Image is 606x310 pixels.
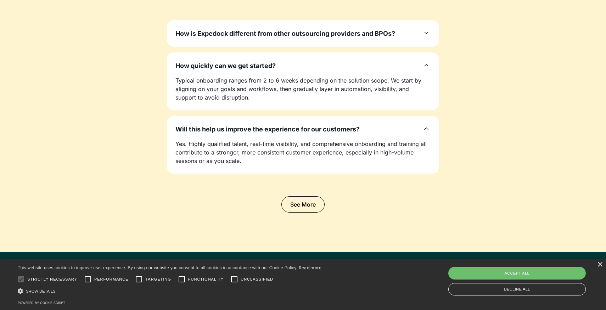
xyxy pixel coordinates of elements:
p: Yes. Highly qualified talent, real-time visibility, and comprehensive onboarding and training all... [175,140,431,165]
div: Show details [18,287,322,295]
h3: How is Expedock different from other outsourcing providers and BPOs? [175,29,395,38]
iframe: Chat Widget [484,233,606,310]
span: Performance [94,276,129,282]
span: Functionality [188,276,224,282]
span: This website uses cookies to improve user experience. By using our website you consent to all coo... [18,265,297,270]
span: Targeting [145,276,171,282]
h3: How quickly can we get started? [175,61,276,71]
a: Read more [299,265,322,270]
h3: Will this help us improve the experience for our customers? [175,124,360,134]
span: Strictly necessary [27,276,77,282]
span: Show details [26,289,56,293]
div: Decline all [448,283,586,295]
a: Powered by cookie-script [18,301,65,305]
div: Accept all [448,267,586,280]
p: Typical onboarding ranges from 2 to 6 weeks depending on the solution scope. We start by aligning... [175,76,431,102]
span: Unclassified [241,276,273,282]
a: See More [281,196,325,213]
